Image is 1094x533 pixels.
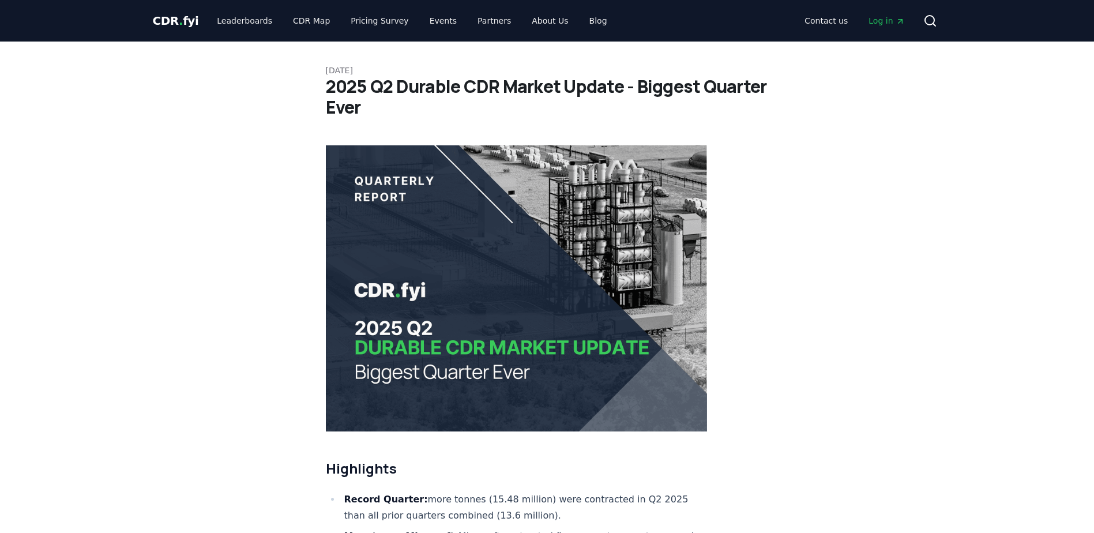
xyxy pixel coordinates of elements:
[153,13,199,29] a: CDR.fyi
[795,10,913,31] nav: Main
[326,459,708,478] h2: Highlights
[153,14,199,28] span: CDR fyi
[341,491,708,524] li: more tonnes (15.48 million) were contracted in Q2 2025 than all prior quarters combined (13.6 mil...
[341,10,418,31] a: Pricing Survey
[284,10,339,31] a: CDR Map
[580,10,616,31] a: Blog
[468,10,520,31] a: Partners
[869,15,904,27] span: Log in
[208,10,281,31] a: Leaderboards
[522,10,577,31] a: About Us
[795,10,857,31] a: Contact us
[859,10,913,31] a: Log in
[344,494,428,505] strong: Record Quarter:
[420,10,466,31] a: Events
[179,14,183,28] span: .
[326,65,769,76] p: [DATE]
[326,76,769,118] h1: 2025 Q2 Durable CDR Market Update - Biggest Quarter Ever
[208,10,616,31] nav: Main
[326,145,708,431] img: blog post image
